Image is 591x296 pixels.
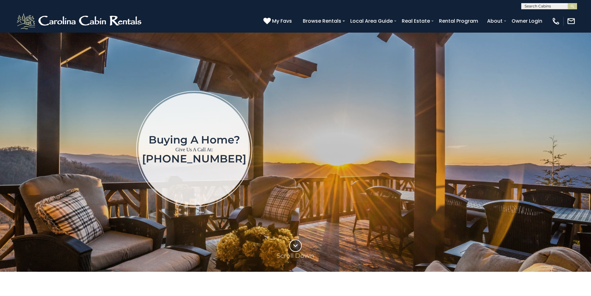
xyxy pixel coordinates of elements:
a: About [484,16,506,26]
p: Scroll Down [277,252,314,259]
span: My Favs [272,17,292,25]
img: White-1-2.png [16,12,144,30]
a: My Favs [263,17,293,25]
a: Browse Rentals [300,16,344,26]
img: mail-regular-white.png [567,17,575,25]
img: phone-regular-white.png [552,17,560,25]
a: Owner Login [508,16,545,26]
a: Rental Program [436,16,481,26]
h1: Buying a home? [142,134,246,145]
a: Local Area Guide [347,16,396,26]
iframe: New Contact Form [352,65,555,233]
p: Give Us A Call At: [142,145,246,154]
a: Real Estate [399,16,433,26]
a: [PHONE_NUMBER] [142,152,246,165]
